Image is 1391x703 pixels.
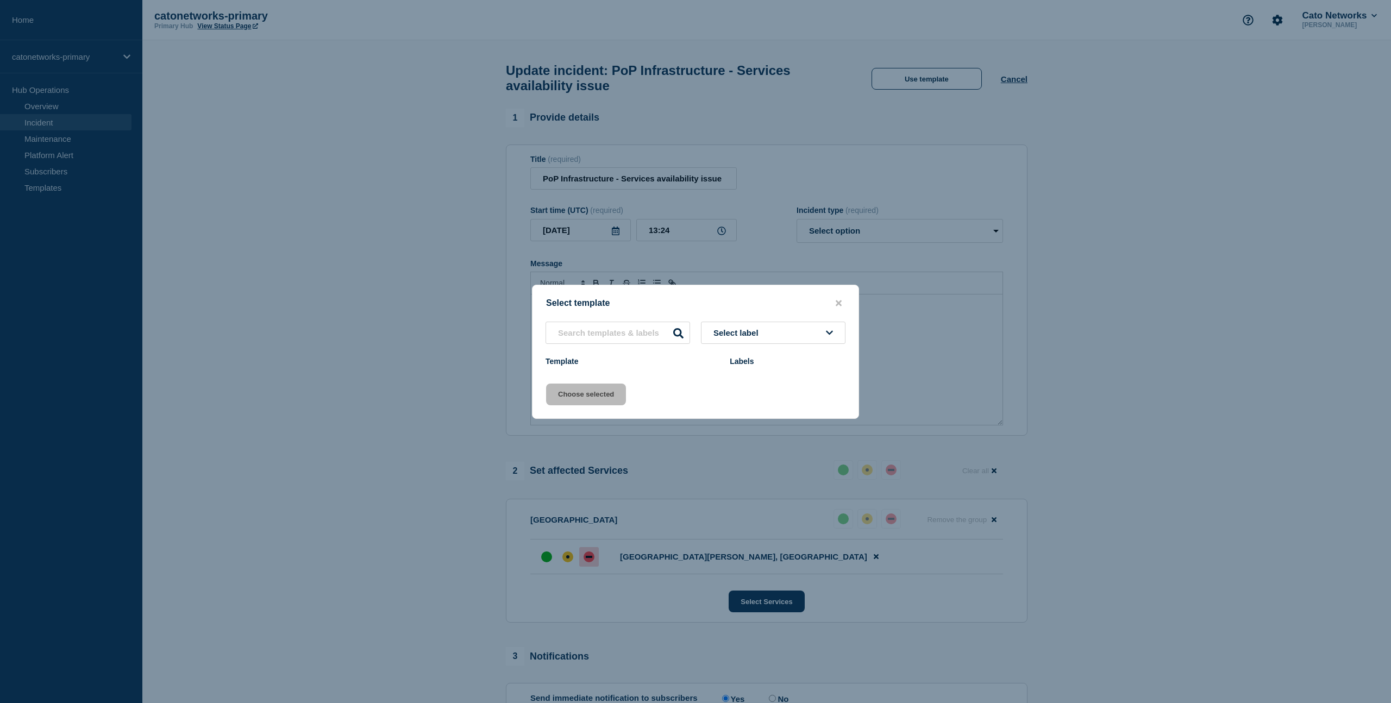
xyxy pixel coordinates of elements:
[713,328,763,337] span: Select label
[532,298,859,309] div: Select template
[701,322,845,344] button: Select label
[546,322,690,344] input: Search templates & labels
[832,298,845,309] button: close button
[546,357,719,366] div: Template
[730,357,845,366] div: Labels
[546,384,626,405] button: Choose selected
